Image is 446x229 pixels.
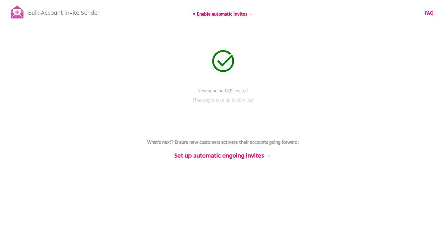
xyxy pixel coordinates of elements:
b: What's next? Ensure new customers activate their accounts going forward: [147,139,299,146]
a: FAQ [425,10,433,17]
b: Set up automatic ongoing invites → [174,151,272,161]
b: ♥ Enable automatic invites → [193,11,253,18]
p: Bulk Account Invite Sender [28,4,99,19]
p: (This might take up to 30 mins) [129,97,317,113]
p: Now sending 1825 invites! [129,88,317,103]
